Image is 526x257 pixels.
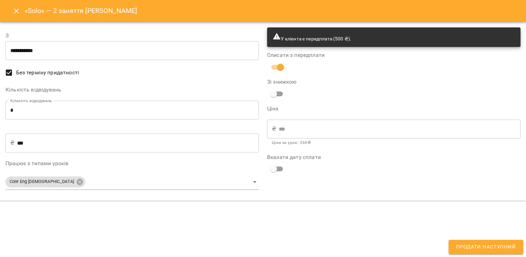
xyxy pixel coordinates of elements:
[8,3,25,19] button: Close
[16,69,79,77] span: Без терміну придатності
[5,87,259,93] label: Кількість відвідувань
[5,33,259,38] label: З
[272,140,311,145] b: Ціна за урок : 250 ₴
[267,155,521,160] label: Вказати дату сплати
[267,106,521,111] label: Ціна
[10,139,14,147] p: ₴
[25,5,137,16] h6: «Solo» — 2 заняття [PERSON_NAME]
[449,240,523,254] button: Продати наступний
[5,174,259,190] div: Core Eng [DEMOGRAPHIC_DATA]
[267,52,521,58] label: Списати з передплати
[456,243,516,252] span: Продати наступний
[5,179,78,185] span: Core Eng [DEMOGRAPHIC_DATA]
[273,36,351,41] span: У клієнта є передплата (500 ₴).
[5,161,259,166] label: Працює з типами уроків
[267,79,352,85] label: Зі знижкою
[272,125,276,133] p: ₴
[5,176,85,187] div: Core Eng [DEMOGRAPHIC_DATA]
